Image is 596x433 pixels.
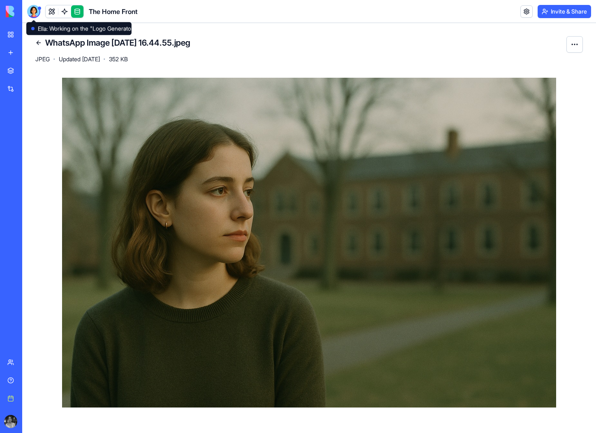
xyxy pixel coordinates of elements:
img: ACg8ocJpo7-6uNqbL2O6o9AdRcTI_wCXeWsoHdL_BBIaBlFxyFzsYWgr=s96-c [4,415,17,428]
h4: WhatsApp Image [DATE] 16.44.55.jpeg [45,37,190,49]
button: Invite & Share [538,5,591,18]
span: · [53,53,55,66]
span: · [103,53,106,66]
img: Z [62,78,556,407]
span: JPEG [35,55,50,63]
h1: The Home Front [89,7,138,16]
img: logo [6,6,57,17]
span: 352 KB [109,55,128,63]
span: Updated [DATE] [59,55,100,63]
